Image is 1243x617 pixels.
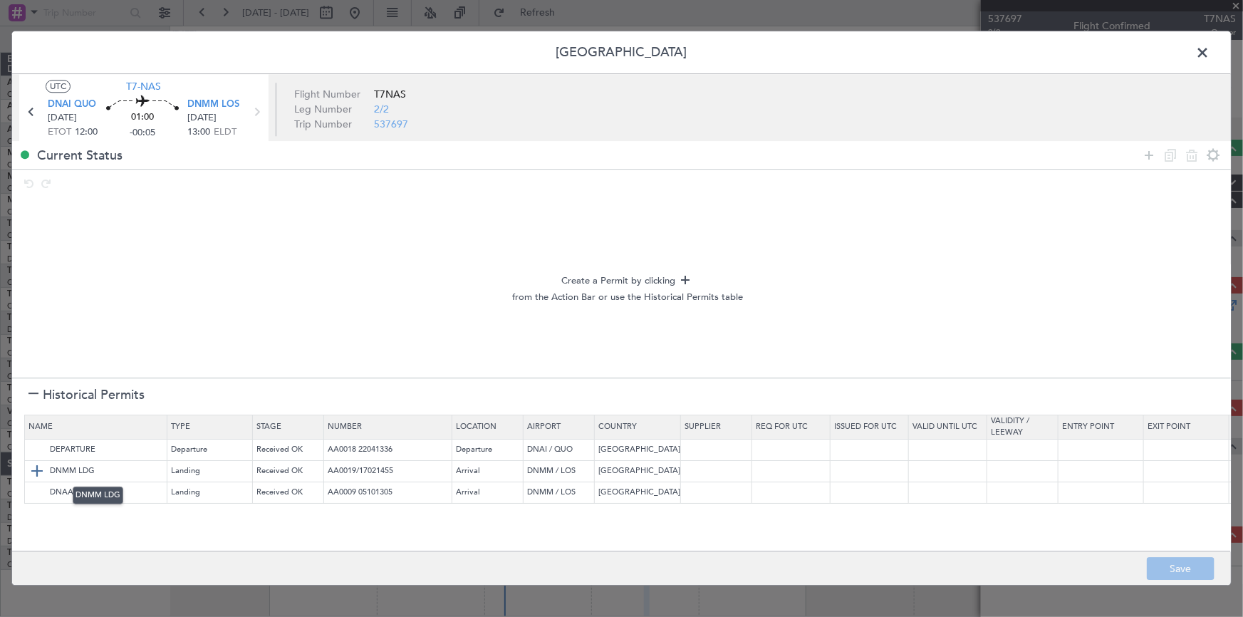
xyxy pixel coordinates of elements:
p: from the Action Bar or use the Historical Permits table [24,291,1231,305]
th: Exit Point [1144,415,1229,439]
th: Entry Point [1059,415,1144,439]
th: Validity / Leeway [987,415,1059,439]
div: DNMM LDG [73,487,123,504]
header: [GEOGRAPHIC_DATA] [12,31,1231,74]
th: Valid Until Utc [909,415,987,439]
